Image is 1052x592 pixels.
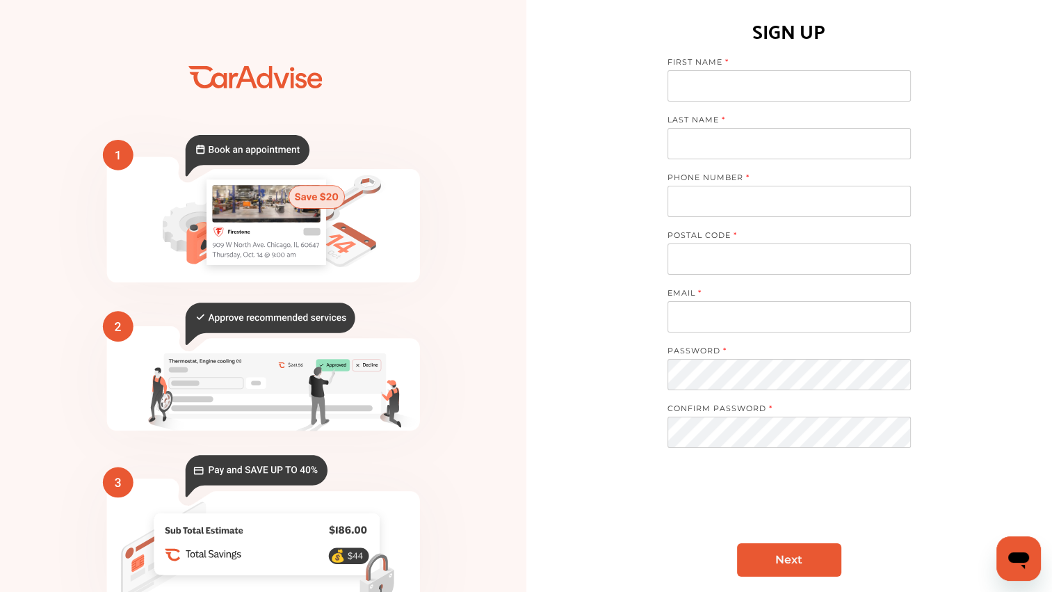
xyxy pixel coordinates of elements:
a: Next [737,543,841,577]
label: CONFIRM PASSWORD [667,403,897,417]
label: FIRST NAME [667,57,897,70]
label: POSTAL CODE [667,230,897,243]
label: EMAIL [667,288,897,301]
h1: SIGN UP [752,13,825,47]
iframe: reCAPTCHA [683,479,895,533]
label: LAST NAME [667,115,897,128]
span: Next [775,553,802,566]
iframe: Button to launch messaging window [996,536,1041,581]
text: 💰 [330,548,346,563]
label: PASSWORD [667,346,897,359]
label: PHONE NUMBER [667,173,897,186]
